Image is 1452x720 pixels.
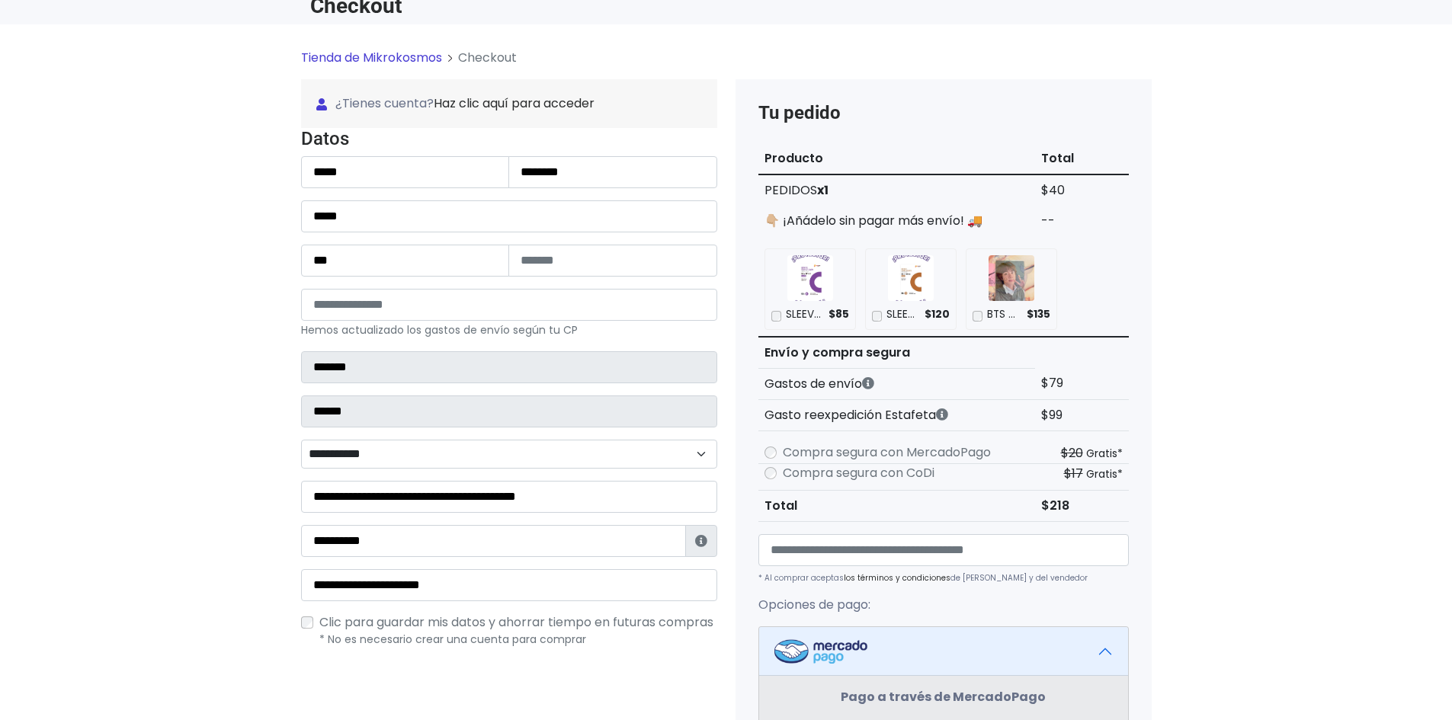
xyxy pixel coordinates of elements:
[301,128,717,150] h4: Datos
[817,181,829,199] strong: x1
[319,613,713,631] span: Clic para guardar mis datos y ahorrar tiempo en futuras compras
[1064,465,1083,482] s: $17
[1027,307,1050,322] span: $135
[841,688,1046,706] strong: Pago a través de MercadoPago
[787,255,833,301] img: SLEEVES 56 X 87 mm (Nueva presentación)
[319,632,717,648] p: * No es necesario crear una cuenta para comprar
[862,377,874,389] i: Los gastos de envío dependen de códigos postales. ¡Te puedes llevar más productos en un solo envío !
[434,94,595,112] a: Haz clic aquí para acceder
[316,94,702,113] span: ¿Tienes cuenta?
[1086,446,1123,461] small: Gratis*
[1061,444,1083,462] s: $20
[844,572,950,584] a: los términos y condiciones
[758,368,1036,399] th: Gastos de envío
[758,337,1036,369] th: Envío y compra segura
[786,307,823,322] p: SLEEVES 56 X 87 mm (Nueva presentación)
[758,143,1036,174] th: Producto
[925,307,950,322] span: $120
[301,49,442,66] a: Tienda de Mikrokosmos
[774,639,867,664] img: Mercadopago Logo
[1086,466,1123,482] small: Gratis*
[758,572,1129,584] p: * Al comprar aceptas de [PERSON_NAME] y del vendedor
[301,49,1152,79] nav: breadcrumb
[1035,368,1128,399] td: $79
[1035,143,1128,174] th: Total
[758,596,1129,614] p: Opciones de pago:
[442,49,517,67] li: Checkout
[758,490,1036,521] th: Total
[301,322,578,338] small: Hemos actualizado los gastos de envío según tu CP
[886,307,919,322] p: SLEEVES 80 X 120 mm
[987,307,1021,322] p: BTS PHOTOCARD JIN ARMY MEMBRESIA
[989,255,1034,301] img: BTS PHOTOCARD JIN ARMY MEMBRESIA
[888,255,934,301] img: SLEEVES 80 X 120 mm
[1035,174,1128,206] td: $40
[1035,206,1128,236] td: --
[829,307,849,322] span: $85
[695,535,707,547] i: Estafeta lo usará para ponerse en contacto en caso de tener algún problema con el envío
[758,399,1036,430] th: Gasto reexpedición Estafeta
[758,206,1036,236] td: 👇🏼 ¡Añádelo sin pagar más envío! 🚚
[1035,399,1128,430] td: $99
[758,174,1036,206] td: PEDIDOS
[1035,490,1128,521] td: $218
[783,464,934,482] label: Compra segura con CoDi
[783,443,991,462] label: Compra segura con MercadoPago
[758,102,1129,124] h4: Tu pedido
[936,408,948,421] i: Estafeta cobra este monto extra por ser un CP de difícil acceso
